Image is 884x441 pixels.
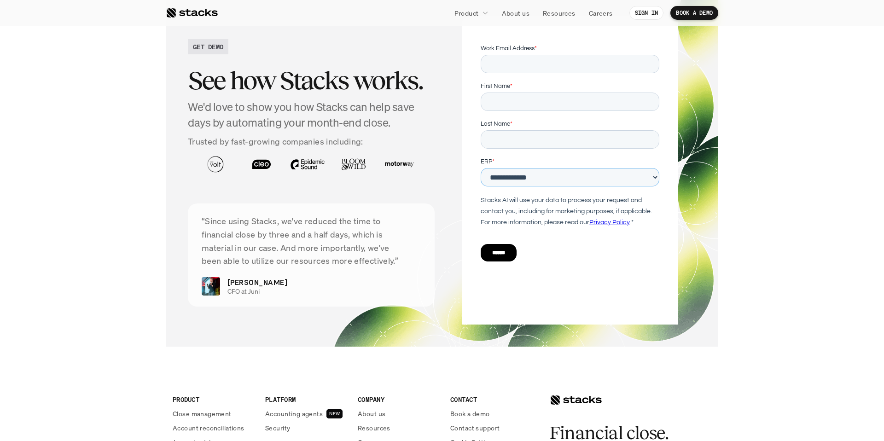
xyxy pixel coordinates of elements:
p: Careers [589,8,613,18]
h2: See how Stacks works. [188,66,435,95]
p: SIGN IN [635,10,658,16]
a: Careers [583,5,618,21]
a: BOOK A DEMO [670,6,718,20]
p: Resources [543,8,576,18]
a: Close management [173,409,254,418]
a: About us [496,5,535,21]
a: Security [265,423,347,433]
a: Accounting agentsNEW [265,409,347,418]
p: PRODUCT [173,395,254,404]
a: About us [358,409,439,418]
a: Resources [358,423,439,433]
a: Book a demo [450,409,532,418]
a: Account reconciliations [173,423,254,433]
p: CFO at Juni [227,288,413,296]
p: Account reconciliations [173,423,244,433]
h2: GET DEMO [193,42,223,52]
a: Resources [537,5,581,21]
p: Close management [173,409,232,418]
h4: We'd love to show you how Stacks can help save days by automating your month-end close. [188,99,435,130]
iframe: Form 7 [481,44,659,269]
p: COMPANY [358,395,439,404]
p: Product [454,8,479,18]
p: Security [265,423,290,433]
p: About us [502,8,529,18]
a: Contact support [450,423,532,433]
p: Accounting agents [265,409,323,418]
p: PLATFORM [265,395,347,404]
p: CONTACT [450,395,532,404]
a: SIGN IN [629,6,664,20]
p: “Since using Stacks, we've reduced the time to financial close by three and a half days, which is... [202,215,421,267]
p: Book a demo [450,409,490,418]
p: About us [358,409,385,418]
p: Trusted by fast-growing companies including: [188,135,435,148]
p: BOOK A DEMO [676,10,713,16]
h2: NEW [329,411,340,417]
p: [PERSON_NAME] [227,277,287,288]
p: Contact support [450,423,500,433]
p: Resources [358,423,390,433]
